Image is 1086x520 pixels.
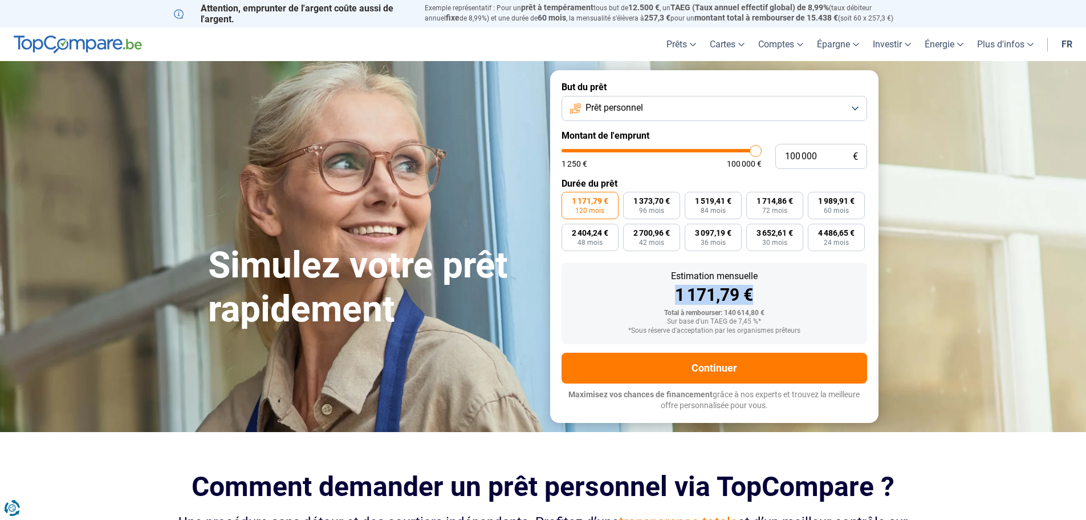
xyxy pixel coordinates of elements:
[751,27,810,61] a: Comptes
[818,229,855,237] span: 4 486,65 €
[571,327,858,335] div: *Sous réserve d'acceptation par les organismes prêteurs
[633,229,670,237] span: 2 700,96 €
[628,3,660,12] span: 12.500 €
[562,353,867,384] button: Continuer
[818,197,855,205] span: 1 989,91 €
[571,287,858,304] div: 1 171,79 €
[695,229,731,237] span: 3 097,19 €
[174,471,913,502] h2: Comment demander un prêt personnel via TopCompare ?
[670,3,829,12] span: TAEG (Taux annuel effectif global) de 8,99%
[756,197,793,205] span: 1 714,86 €
[756,229,793,237] span: 3 652,61 €
[701,207,726,214] span: 84 mois
[562,130,867,141] label: Montant de l'emprunt
[762,207,787,214] span: 72 mois
[810,27,866,61] a: Épargne
[824,239,849,246] span: 24 mois
[174,3,411,25] p: Attention, emprunter de l'argent coûte aussi de l'argent.
[562,160,587,168] span: 1 250 €
[571,272,858,281] div: Estimation mensuelle
[571,318,858,326] div: Sur base d'un TAEG de 7,45 %*
[521,3,593,12] span: prêt à tempérament
[575,207,604,214] span: 120 mois
[568,390,713,399] span: Maximisez vos chances de financement
[694,13,838,22] span: montant total à rembourser de 15.438 €
[538,13,566,22] span: 60 mois
[853,152,858,162] span: €
[571,309,858,317] div: Total à rembourser: 140 614,80 €
[562,178,867,189] label: Durée du prêt
[562,96,867,121] button: Prêt personnel
[446,13,459,22] span: fixe
[660,27,703,61] a: Prêts
[572,197,608,205] span: 1 171,79 €
[866,27,918,61] a: Investir
[585,102,643,114] span: Prêt personnel
[703,27,751,61] a: Cartes
[762,239,787,246] span: 30 mois
[695,197,731,205] span: 1 519,41 €
[639,207,664,214] span: 96 mois
[970,27,1040,61] a: Plus d'infos
[918,27,970,61] a: Énergie
[425,3,913,23] p: Exemple représentatif : Pour un tous but de , un (taux débiteur annuel de 8,99%) et une durée de ...
[208,244,536,332] h1: Simulez votre prêt rapidement
[577,239,603,246] span: 48 mois
[562,389,867,412] p: grâce à nos experts et trouvez la meilleure offre personnalisée pour vous.
[1055,27,1079,61] a: fr
[644,13,670,22] span: 257,3 €
[639,239,664,246] span: 42 mois
[562,82,867,92] label: But du prêt
[727,160,762,168] span: 100 000 €
[572,229,608,237] span: 2 404,24 €
[633,197,670,205] span: 1 373,70 €
[824,207,849,214] span: 60 mois
[701,239,726,246] span: 36 mois
[14,35,142,54] img: TopCompare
